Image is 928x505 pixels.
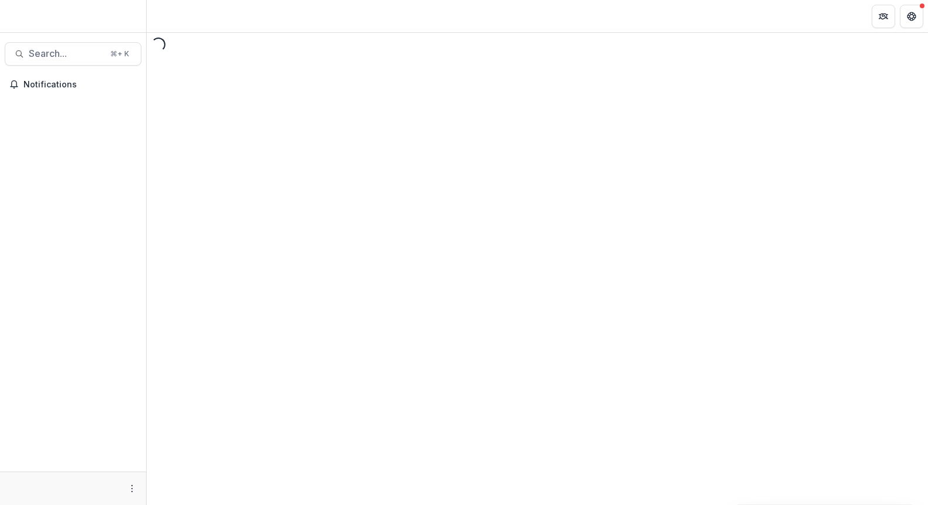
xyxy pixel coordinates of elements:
[5,42,141,66] button: Search...
[23,80,137,90] span: Notifications
[29,48,103,59] span: Search...
[900,5,923,28] button: Get Help
[5,75,141,94] button: Notifications
[108,48,131,60] div: ⌘ + K
[125,482,139,496] button: More
[872,5,895,28] button: Partners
